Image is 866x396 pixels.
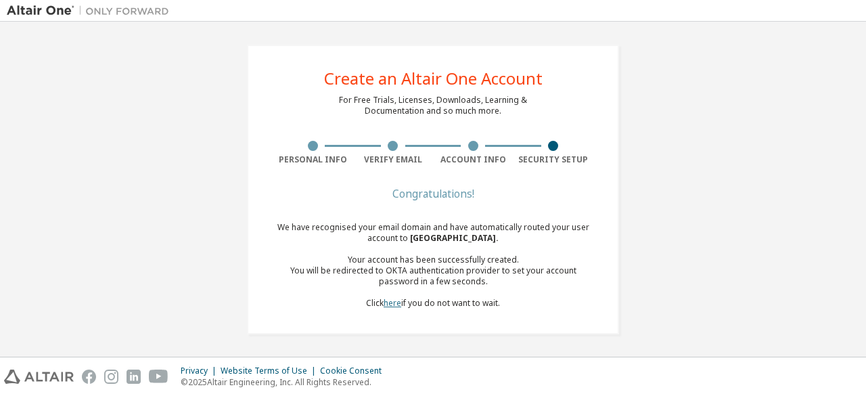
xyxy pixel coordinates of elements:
div: Cookie Consent [320,366,390,376]
div: Privacy [181,366,221,376]
img: facebook.svg [82,370,96,384]
img: linkedin.svg [127,370,141,384]
div: Create an Altair One Account [324,70,543,87]
a: here [384,297,401,309]
img: altair_logo.svg [4,370,74,384]
div: We have recognised your email domain and have automatically routed your user account to Click if ... [273,222,593,309]
div: You will be redirected to OKTA authentication provider to set your account password in a few seco... [273,265,593,287]
p: © 2025 Altair Engineering, Inc. All Rights Reserved. [181,376,390,388]
div: For Free Trials, Licenses, Downloads, Learning & Documentation and so much more. [339,95,527,116]
div: Security Setup [514,154,594,165]
span: [GEOGRAPHIC_DATA] . [410,232,499,244]
div: Account Info [433,154,514,165]
img: instagram.svg [104,370,118,384]
div: Website Terms of Use [221,366,320,376]
img: youtube.svg [149,370,168,384]
div: Personal Info [273,154,353,165]
img: Altair One [7,4,176,18]
div: Congratulations! [273,190,593,198]
div: Verify Email [353,154,434,165]
div: Your account has been successfully created. [273,255,593,265]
